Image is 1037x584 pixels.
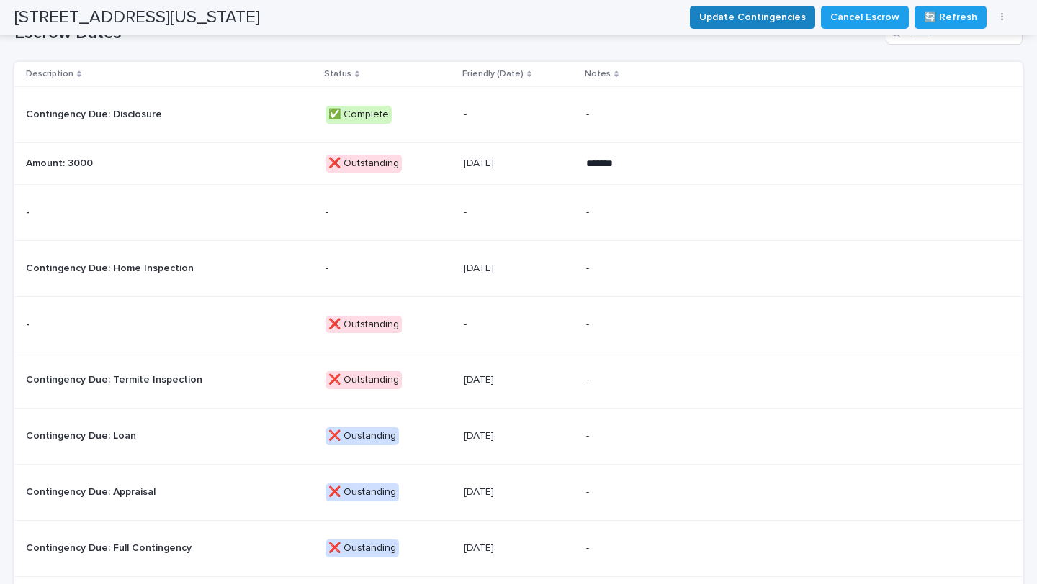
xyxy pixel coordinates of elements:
[14,520,1023,576] tr: Contingency Due: Full ContingencyContingency Due: Full Contingency ❌ Oustanding[DATE][DATE] -
[14,184,1023,240] tr: -- --- -
[26,106,165,121] p: Contingency Due: Disclosure
[26,155,96,170] p: Amount: 3000
[586,542,838,555] p: -
[462,66,524,82] p: Friendly (Date)
[586,109,838,121] p: -
[14,143,1023,185] tr: Amount: 3000Amount: 3000 ❌ Outstanding[DATE][DATE] **** **
[586,486,838,498] p: -
[326,539,399,557] div: ❌ Oustanding
[830,10,899,24] span: Cancel Escrow
[326,371,402,389] div: ❌ Outstanding
[915,6,987,29] button: 🔄 Refresh
[586,430,838,442] p: -
[821,6,909,29] button: Cancel Escrow
[26,66,73,82] p: Description
[585,66,611,82] p: Notes
[14,409,1023,465] tr: Contingency Due: LoanContingency Due: Loan ❌ Oustanding[DATE][DATE] -
[26,260,197,275] p: Contingency Due: Home Inspection
[326,263,452,275] p: -
[464,260,497,275] p: [DATE]
[326,155,402,173] div: ❌ Outstanding
[14,352,1023,409] tr: Contingency Due: Termite InspectionContingency Due: Termite Inspection ❌ Outstanding[DATE][DATE] -
[26,371,205,386] p: Contingency Due: Termite Inspection
[326,206,452,219] p: -
[924,10,977,24] span: 🔄 Refresh
[14,7,260,28] h2: [STREET_ADDRESS][US_STATE]
[586,206,838,219] p: -
[464,539,497,555] p: [DATE]
[464,427,497,442] p: [DATE]
[26,204,32,219] p: -
[324,66,351,82] p: Status
[26,539,194,555] p: Contingency Due: Full Contingency
[699,10,806,24] span: Update Contingencies
[14,296,1023,352] tr: -- ❌ Outstanding-- -
[586,263,838,275] p: -
[14,240,1023,296] tr: Contingency Due: Home InspectionContingency Due: Home Inspection -[DATE][DATE] -
[464,316,470,331] p: -
[326,427,399,445] div: ❌ Oustanding
[464,483,497,498] p: [DATE]
[464,106,470,121] p: -
[690,6,815,29] button: Update Contingencies
[326,316,402,334] div: ❌ Outstanding
[26,427,139,442] p: Contingency Due: Loan
[464,204,470,219] p: -
[586,374,838,386] p: -
[464,371,497,386] p: [DATE]
[464,155,497,170] p: [DATE]
[14,464,1023,520] tr: Contingency Due: AppraisalContingency Due: Appraisal ❌ Oustanding[DATE][DATE] -
[326,106,392,124] div: ✅ Complete
[26,483,158,498] p: Contingency Due: Appraisal
[14,87,1023,143] tr: Contingency Due: DisclosureContingency Due: Disclosure ✅ Complete-- -
[26,316,32,331] p: -
[586,319,838,331] p: -
[326,483,399,501] div: ❌ Oustanding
